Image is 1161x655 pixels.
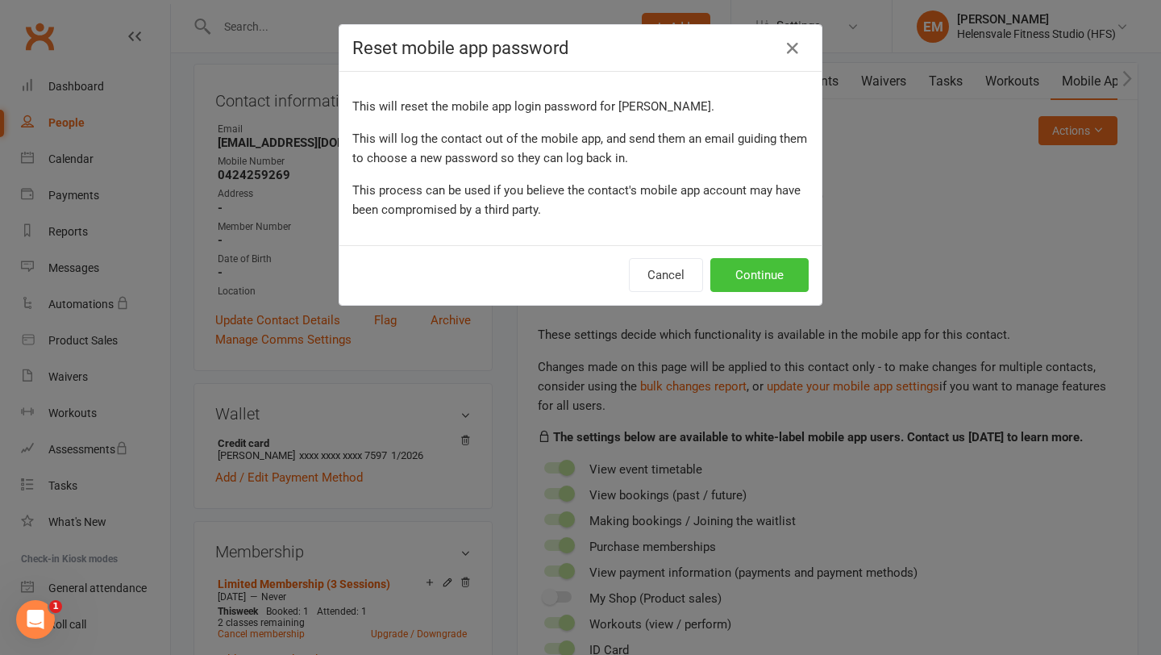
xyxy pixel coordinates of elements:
[16,600,55,639] iframe: Intercom live chat
[352,99,714,114] span: This will reset the mobile app login password for [PERSON_NAME].
[352,131,807,165] span: This will log the contact out of the mobile app, and send them an email guiding them to choose a ...
[49,600,62,613] span: 1
[780,35,805,61] button: Close
[710,258,809,292] button: Continue
[352,183,801,217] span: This process can be used if you believe the contact's mobile app account may have been compromise...
[629,258,703,292] button: Cancel
[352,38,809,58] h4: Reset mobile app password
